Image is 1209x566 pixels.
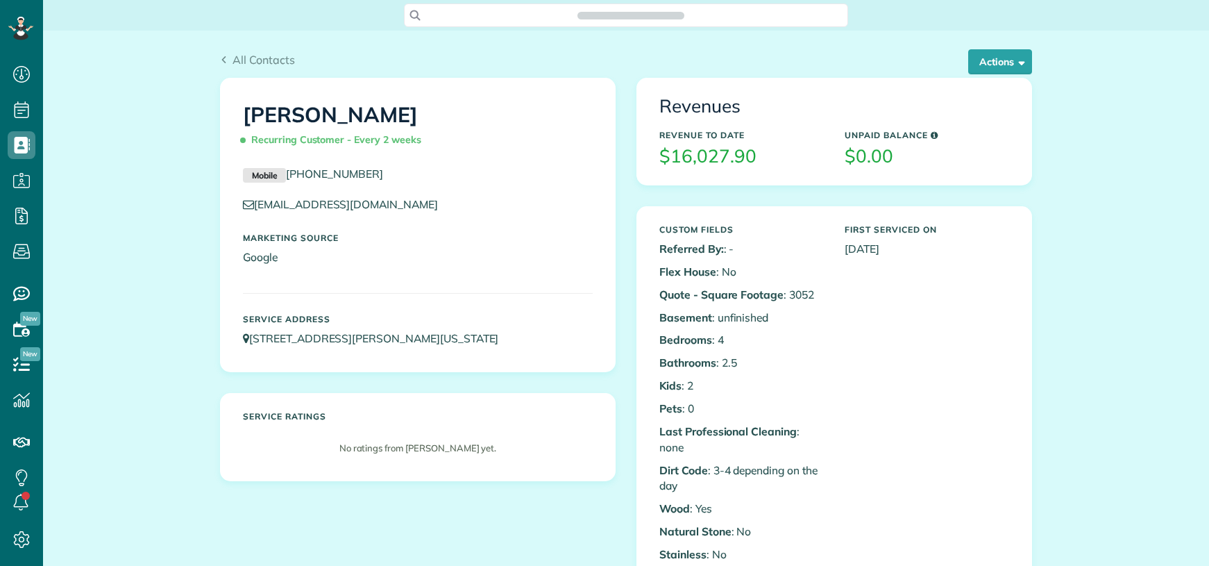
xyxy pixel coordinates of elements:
[659,287,824,303] p: : 3052
[659,355,824,371] p: : 2.5
[659,147,824,167] h3: $16,027.90
[250,442,586,455] p: No ratings from [PERSON_NAME] yet.
[243,128,427,152] span: Recurring Customer - Every 2 weeks
[659,288,784,301] b: Quote - Square Footage
[243,197,451,211] a: [EMAIL_ADDRESS][DOMAIN_NAME]
[659,547,824,563] p: : No
[20,312,40,326] span: New
[659,241,824,257] p: : -
[659,332,824,348] p: : 4
[659,225,824,234] h5: Custom Fields
[243,233,593,242] h5: Marketing Source
[659,424,797,438] b: Last Professional Cleaning
[243,412,593,421] h5: Service ratings
[659,242,724,256] b: Referred By:
[659,401,824,417] p: : 0
[243,103,593,152] h1: [PERSON_NAME]
[659,524,732,538] b: Natural Stone
[232,53,295,67] span: All Contacts
[659,264,824,280] p: : No
[659,310,824,326] p: : unfinished
[659,310,712,324] b: Basement
[591,8,670,22] span: Search ZenMaid…
[20,347,40,361] span: New
[243,315,593,324] h5: Service Address
[659,424,824,456] p: : none
[659,547,707,561] b: Stainless
[659,501,824,517] p: : Yes
[845,225,1009,234] h5: First Serviced On
[968,49,1032,74] button: Actions
[659,333,712,347] b: Bedrooms
[659,524,824,540] p: : No
[845,241,1009,257] p: [DATE]
[659,401,682,415] b: Pets
[243,331,511,345] a: [STREET_ADDRESS][PERSON_NAME][US_STATE]
[243,167,383,181] a: Mobile[PHONE_NUMBER]
[659,463,824,494] p: : 3-4 depending on the day
[659,131,824,140] h5: Revenue to Date
[659,378,682,392] b: Kids
[845,147,1009,167] h3: $0.00
[659,97,1009,117] h3: Revenues
[243,168,286,183] small: Mobile
[659,378,824,394] p: : 2
[220,51,295,68] a: All Contacts
[659,356,716,369] b: Bathrooms
[243,249,593,265] p: Google
[845,131,1009,140] h5: Unpaid Balance
[659,265,716,278] b: Flex House
[659,463,708,477] b: Dirt Code
[659,501,690,515] b: Wood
